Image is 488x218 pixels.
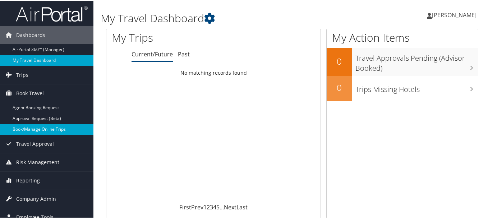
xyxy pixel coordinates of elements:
[355,80,478,94] h3: Trips Missing Hotels
[16,5,88,22] img: airportal-logo.png
[355,49,478,73] h3: Travel Approvals Pending (Advisor Booked)
[327,75,478,101] a: 0Trips Missing Hotels
[16,171,40,189] span: Reporting
[210,203,213,210] a: 3
[132,50,173,57] a: Current/Future
[427,4,484,25] a: [PERSON_NAME]
[178,50,190,57] a: Past
[191,203,203,210] a: Prev
[327,55,352,67] h2: 0
[16,153,59,171] span: Risk Management
[236,203,248,210] a: Last
[207,203,210,210] a: 2
[327,81,352,93] h2: 0
[106,66,321,79] td: No matching records found
[327,47,478,75] a: 0Travel Approvals Pending (Advisor Booked)
[213,203,216,210] a: 4
[112,29,226,45] h1: My Trips
[216,203,220,210] a: 5
[16,134,54,152] span: Travel Approval
[16,25,45,43] span: Dashboards
[203,203,207,210] a: 1
[220,203,224,210] span: …
[16,84,44,102] span: Book Travel
[16,65,28,83] span: Trips
[179,203,191,210] a: First
[16,189,56,207] span: Company Admin
[432,10,477,18] span: [PERSON_NAME]
[327,29,478,45] h1: My Action Items
[224,203,236,210] a: Next
[101,10,356,25] h1: My Travel Dashboard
